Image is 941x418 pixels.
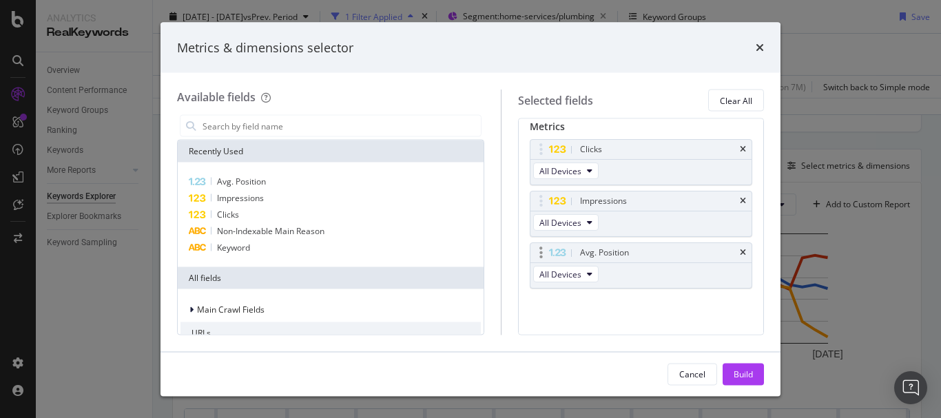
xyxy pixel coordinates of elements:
div: times [740,145,746,154]
button: All Devices [533,266,599,282]
button: Cancel [668,363,717,385]
div: times [756,39,764,56]
div: times [740,249,746,257]
div: Metrics [530,120,752,139]
span: All Devices [539,268,581,280]
div: Selected fields [518,92,593,108]
div: Avg. Position [580,246,629,260]
span: Non-Indexable Main Reason [217,225,324,237]
button: Build [723,363,764,385]
button: All Devices [533,163,599,179]
span: Main Crawl Fields [197,304,265,315]
input: Search by field name [201,116,481,136]
div: ImpressionstimesAll Devices [530,191,752,237]
div: Build [734,368,753,379]
div: ClickstimesAll Devices [530,139,752,185]
span: All Devices [539,216,581,228]
div: Metrics & dimensions selector [177,39,353,56]
div: URLs [180,322,481,344]
div: All fields [178,267,484,289]
span: Keyword [217,242,250,253]
div: Cancel [679,368,705,379]
div: Impressions [580,194,627,208]
span: Avg. Position [217,176,266,187]
div: Clear All [720,94,752,106]
div: Avg. PositiontimesAll Devices [530,242,752,289]
div: Recently Used [178,140,484,163]
span: Impressions [217,192,264,204]
button: All Devices [533,214,599,231]
button: Clear All [708,90,764,112]
div: Open Intercom Messenger [894,371,927,404]
span: Clicks [217,209,239,220]
span: All Devices [539,165,581,176]
div: Clicks [580,143,602,156]
div: times [740,197,746,205]
div: Available fields [177,90,256,105]
div: modal [161,22,780,396]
